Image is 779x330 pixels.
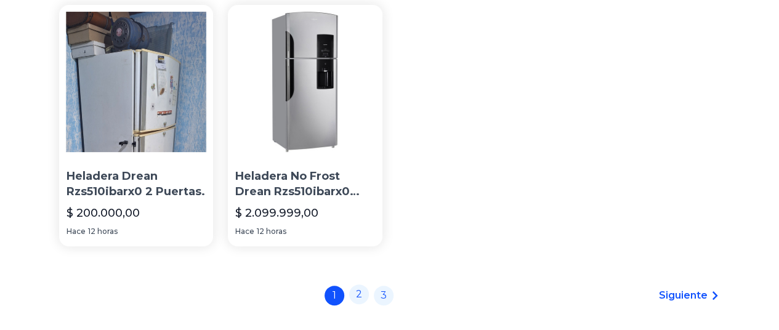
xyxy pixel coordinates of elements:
[228,5,382,246] a: Heladera No Frost Drean Rzs510ibarx0 539lt Dispenser DisplayHeladera No Frost Drean Rzs510ibarx0 ...
[67,204,140,222] p: $ 200.000,00
[659,288,720,303] a: Siguiente
[257,227,286,236] span: 12 horas
[228,5,382,159] img: Heladera No Frost Drean Rzs510ibarx0 539lt Dispenser Display
[374,286,394,305] a: 3
[88,227,118,236] span: 12 horas
[59,5,213,246] a: Heladera Drean Rzs510ibarx0 2 Puertas.Heladera Drean Rzs510ibarx0 2 Puertas.$ 200.000,00Hace12 horas
[235,227,254,236] span: Hace
[67,227,86,236] span: Hace
[235,169,374,199] p: Heladera No Frost Drean Rzs510ibarx0 539lt Dispenser Display
[59,5,213,159] img: Heladera Drean Rzs510ibarx0 2 Puertas.
[659,288,708,303] span: Siguiente
[67,169,206,199] p: Heladera Drean Rzs510ibarx0 2 Puertas.
[349,284,369,304] a: 2
[235,204,318,222] p: $ 2.099.999,00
